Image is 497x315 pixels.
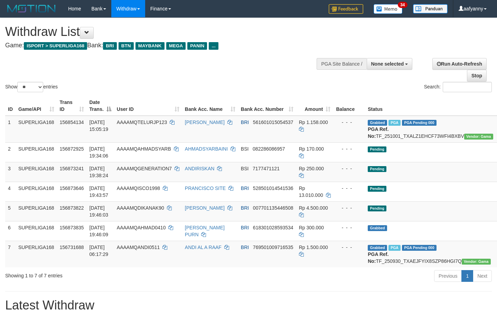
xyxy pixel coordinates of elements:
th: Trans ID: activate to sort column ascending [57,96,87,116]
span: AAAAMQISCO1998 [117,185,160,191]
span: [DATE] 15:05:19 [90,120,109,132]
span: Rp 170.000 [299,146,324,152]
span: PGA Pending [402,245,437,251]
td: 3 [5,162,16,182]
div: - - - [336,145,362,152]
span: BRI [241,205,249,211]
b: PGA Ref. No: [368,126,388,139]
th: Game/API: activate to sort column ascending [16,96,57,116]
span: Copy 618301028593534 to clipboard [253,225,293,230]
span: Marked by aafromsomean [388,245,401,251]
span: Pending [368,206,386,211]
h4: Game: Bank: [5,42,325,49]
a: Next [473,270,492,282]
a: ANDI AL A RAAF [185,245,222,250]
div: - - - [336,224,362,231]
span: Grabbed [368,120,387,126]
span: Copy 769501009716535 to clipboard [253,245,293,250]
span: AAAAMQDIKANAK90 [117,205,164,211]
span: AAAAMQGENERATION7 [117,166,172,171]
a: Run Auto-Refresh [432,58,487,70]
span: BRI [241,185,249,191]
span: BSI [241,146,249,152]
a: Previous [434,270,462,282]
span: Rp 4.500.000 [299,205,328,211]
span: 156873822 [60,205,84,211]
th: Bank Acc. Name: activate to sort column ascending [182,96,238,116]
a: Stop [467,70,487,82]
td: 4 [5,182,16,201]
span: 156872925 [60,146,84,152]
span: BRI [241,225,249,230]
div: - - - [336,204,362,211]
th: Bank Acc. Number: activate to sort column ascending [238,96,296,116]
span: BRI [103,42,116,50]
td: SUPERLIGA168 [16,221,57,241]
span: AAAAMQAHMAD0410 [117,225,166,230]
th: ID [5,96,16,116]
span: PGA Pending [402,120,437,126]
span: Copy 528501014541536 to clipboard [253,185,293,191]
div: - - - [336,165,362,172]
td: SUPERLIGA168 [16,142,57,162]
th: Status [365,96,496,116]
span: Copy 007701135446508 to clipboard [253,205,293,211]
th: User ID: activate to sort column ascending [114,96,182,116]
span: Grabbed [368,245,387,251]
td: TF_250930_TXAEJFYIX8SZP86HGI7Q [365,241,496,267]
span: AAAAMQANDI0511 [117,245,160,250]
div: - - - [336,244,362,251]
span: ISPORT > SUPERLIGA168 [24,42,87,50]
span: Vendor URL: https://trx31.1velocity.biz [462,259,491,265]
span: Rp 1.158.000 [299,120,328,125]
td: SUPERLIGA168 [16,201,57,221]
a: [PERSON_NAME] PURN [185,225,225,237]
h1: Withdraw List [5,25,325,39]
td: 5 [5,201,16,221]
span: Copy 7177471121 to clipboard [253,166,280,171]
span: [DATE] 19:34:06 [90,146,109,159]
span: AAAAMQTELURJP123 [117,120,167,125]
span: ... [209,42,218,50]
span: BRI [241,245,249,250]
span: BSI [241,166,249,171]
span: Copy 082286086957 to clipboard [253,146,285,152]
label: Show entries [5,82,58,92]
span: [DATE] 19:46:09 [90,225,109,237]
span: [DATE] 19:43:57 [90,185,109,198]
span: BTN [119,42,134,50]
td: TF_251001_TXALZ1EHCF73WFI4BXBV [365,116,496,143]
input: Search: [443,82,492,92]
div: - - - [336,185,362,192]
label: Search: [424,82,492,92]
img: MOTION_logo.png [5,3,58,14]
span: 156873646 [60,185,84,191]
span: Pending [368,166,386,172]
span: BRI [241,120,249,125]
span: Marked by aafsengchandara [388,120,401,126]
span: Rp 1.500.000 [299,245,328,250]
th: Amount: activate to sort column ascending [296,96,334,116]
span: Rp 250.000 [299,166,324,171]
a: AHMADSYARBAINI [185,146,228,152]
span: Grabbed [368,225,387,231]
span: [DATE] 19:38:24 [90,166,109,178]
td: SUPERLIGA168 [16,162,57,182]
a: ANDIRISKAN [185,166,215,171]
h1: Latest Withdraw [5,298,492,312]
div: PGA Site Balance / [317,58,366,70]
img: Button%20Memo.svg [374,4,403,14]
span: None selected [371,61,404,67]
th: Balance [333,96,365,116]
span: PANIN [187,42,207,50]
span: Rp 300.000 [299,225,324,230]
span: 156854134 [60,120,84,125]
img: panduan.png [413,4,448,13]
a: 1 [461,270,473,282]
span: Rp 13.010.000 [299,185,323,198]
span: Pending [368,146,386,152]
span: 156731688 [60,245,84,250]
a: [PERSON_NAME] [185,205,225,211]
span: MAYBANK [135,42,165,50]
div: - - - [336,119,362,126]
